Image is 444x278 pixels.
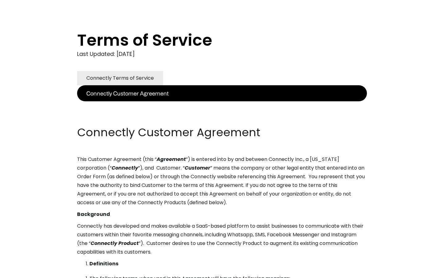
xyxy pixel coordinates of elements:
[77,101,367,110] p: ‍
[6,267,37,276] aside: Language selected: English
[157,156,186,163] em: Agreement
[89,260,118,267] strong: Definitions
[77,31,342,49] h1: Terms of Service
[77,113,367,122] p: ‍
[77,211,110,218] strong: Background
[86,89,169,98] div: Connectly Customer Agreement
[77,49,367,59] div: Last Updated: [DATE]
[77,125,367,140] h2: Connectly Customer Agreement
[12,267,37,276] ul: Language list
[77,155,367,207] p: This Customer Agreement (this “ ”) is entered into by and between Connectly Inc., a [US_STATE] co...
[86,74,154,82] div: Connectly Terms of Service
[185,164,210,171] em: Customer
[91,240,139,247] em: Connectly Product
[112,164,138,171] em: Connectly
[77,222,367,256] p: Connectly has developed and makes available a SaaS-based platform to assist businesses to communi...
